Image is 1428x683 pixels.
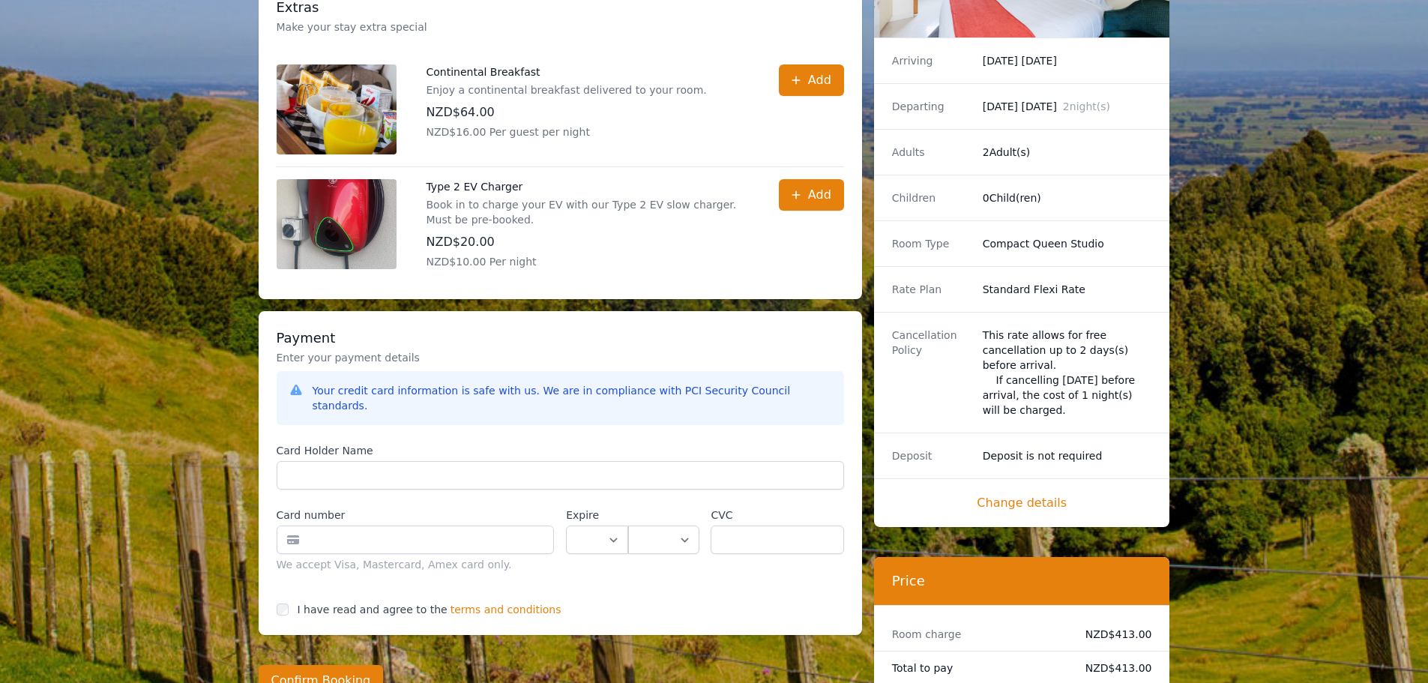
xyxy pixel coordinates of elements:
[892,627,1061,642] dt: Room charge
[892,190,971,205] dt: Children
[1073,661,1152,676] dd: NZD$413.00
[892,328,971,418] dt: Cancellation Policy
[779,179,844,211] button: Add
[277,443,844,458] label: Card Holder Name
[983,99,1152,114] dd: [DATE] [DATE]
[451,602,561,617] span: terms and conditions
[277,179,397,269] img: Type 2 EV Charger
[277,64,397,154] img: Continental Breakfast
[427,64,707,79] p: Continental Breakfast
[1063,100,1110,112] span: 2 night(s)
[892,448,971,463] dt: Deposit
[427,103,707,121] p: NZD$64.00
[892,53,971,68] dt: Arriving
[277,350,844,365] p: Enter your payment details
[277,508,555,523] label: Card number
[313,383,832,413] div: Your credit card information is safe with us. We are in compliance with PCI Security Council stan...
[983,328,1152,418] div: This rate allows for free cancellation up to 2 days(s) before arrival. If cancelling [DATE] befor...
[711,508,843,523] label: CVC
[808,186,831,204] span: Add
[427,179,749,194] p: Type 2 EV Charger
[983,145,1152,160] dd: 2 Adult(s)
[427,82,707,97] p: Enjoy a continental breakfast delivered to your room.
[892,99,971,114] dt: Departing
[298,604,448,616] label: I have read and agree to the
[892,572,1152,590] h3: Price
[427,233,749,251] p: NZD$20.00
[892,661,1061,676] dt: Total to pay
[277,329,844,347] h3: Payment
[983,53,1152,68] dd: [DATE] [DATE]
[277,557,555,572] div: We accept Visa, Mastercard, Amex card only.
[427,254,749,269] p: NZD$10.00 Per night
[983,448,1152,463] dd: Deposit is not required
[892,282,971,297] dt: Rate Plan
[566,508,628,523] label: Expire
[808,71,831,89] span: Add
[779,64,844,96] button: Add
[628,508,699,523] label: .
[892,236,971,251] dt: Room Type
[983,282,1152,297] dd: Standard Flexi Rate
[427,124,707,139] p: NZD$16.00 Per guest per night
[277,19,844,34] p: Make your stay extra special
[892,145,971,160] dt: Adults
[892,494,1152,512] span: Change details
[983,190,1152,205] dd: 0 Child(ren)
[1073,627,1152,642] dd: NZD$413.00
[983,236,1152,251] dd: Compact Queen Studio
[427,197,749,227] p: Book in to charge your EV with our Type 2 EV slow charger. Must be pre-booked.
